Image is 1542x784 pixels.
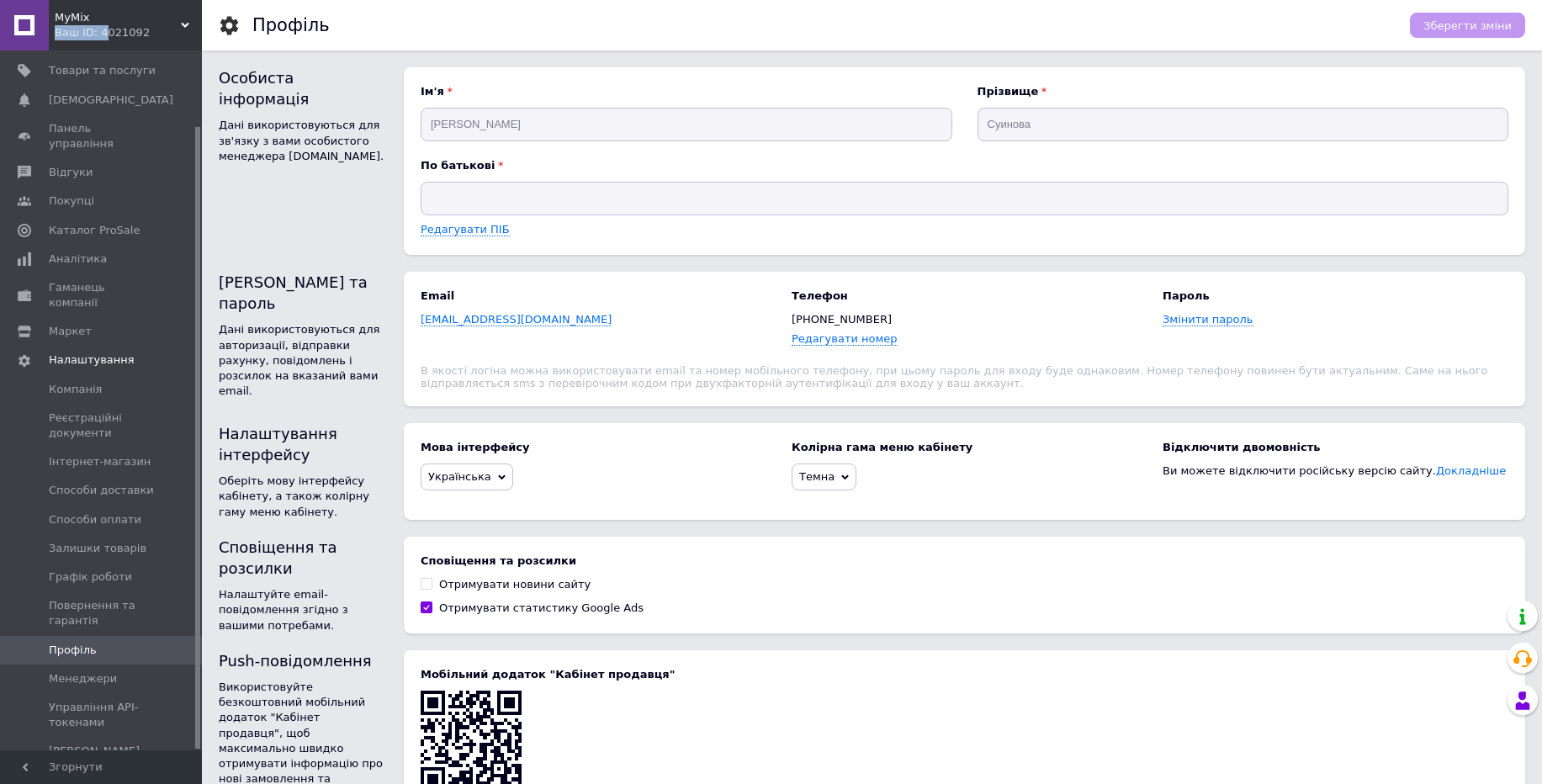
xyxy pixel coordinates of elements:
[49,700,156,730] span: Управління API-токенами
[49,93,173,108] span: [DEMOGRAPHIC_DATA]
[421,667,1508,682] b: Мобільний додаток "Кабінет продавця"
[49,324,92,339] span: Маркет
[978,84,1509,99] b: Прізвище
[49,643,97,658] span: Профіль
[219,118,387,164] div: Дані використовуються для зв'язку з вами особистого менеджера [DOMAIN_NAME].
[49,411,156,441] span: Реєстраційні документи
[49,382,102,397] span: Компанія
[49,671,117,686] span: Менеджери
[49,280,156,310] span: Гаманець компанії
[421,158,1508,173] b: По батькові
[49,252,107,267] span: Аналітика
[792,332,898,346] a: Редагувати номер
[421,84,952,99] b: Ім'я
[219,650,387,671] div: Push-повідомлення
[49,352,135,368] span: Налаштування
[792,313,892,326] span: [PHONE_NUMBER]
[1163,464,1506,477] span: Ви можете відключити російську версію сайту.
[421,440,766,455] b: Мова інтерфейсу
[49,165,93,180] span: Відгуки
[219,322,387,399] div: Дані використовуються для авторизації, відправки рахунку, повідомлень і розсилок на вказаний вами...
[439,601,644,616] div: Отримувати статистику Google Ads
[219,474,387,520] div: Оберіть мову інтерфейсу кабінету, а також колірну гаму меню кабінету.
[49,541,146,556] span: Залишки товарів
[421,313,612,326] span: [EMAIL_ADDRESS][DOMAIN_NAME]
[421,223,510,236] a: Редагувати ПІБ
[49,483,154,498] span: Способи доставки
[252,15,330,35] h1: Профіль
[49,223,140,238] span: Каталог ProSale
[49,193,94,209] span: Покупці
[799,470,835,483] span: Темна
[49,512,141,527] span: Способи оплати
[421,364,1508,389] div: В якості логіна можна використовувати email та номер мобільного телефону, при цьому пароль для вх...
[1163,441,1320,453] span: Відключити двомовність
[792,289,1137,304] b: Телефон
[421,289,766,304] b: Email
[49,454,151,469] span: Інтернет-магазин
[49,121,156,151] span: Панель управління
[219,272,387,314] div: [PERSON_NAME] та пароль
[1163,313,1253,326] span: Змінити пароль
[792,440,1137,455] b: Колірна гама меню кабінету
[49,598,156,628] span: Повернення та гарантія
[219,423,387,465] div: Налаштування інтерфейсу
[421,554,1508,569] b: Сповіщення та розсилки
[1163,289,1508,304] b: Пароль
[439,577,591,592] div: Отримувати новини сайту
[49,63,156,78] span: Товари та послуги
[55,10,181,25] span: MyMix
[219,67,387,109] div: Особиста інформація
[49,569,132,585] span: Графік роботи
[1436,464,1506,477] a: Докладніше
[428,470,491,483] span: Українська
[219,587,387,633] div: Налаштуйте email-повідомлення згідно з вашими потребами.
[219,537,387,579] div: Сповіщення та розсилки
[55,25,202,40] div: Ваш ID: 4021092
